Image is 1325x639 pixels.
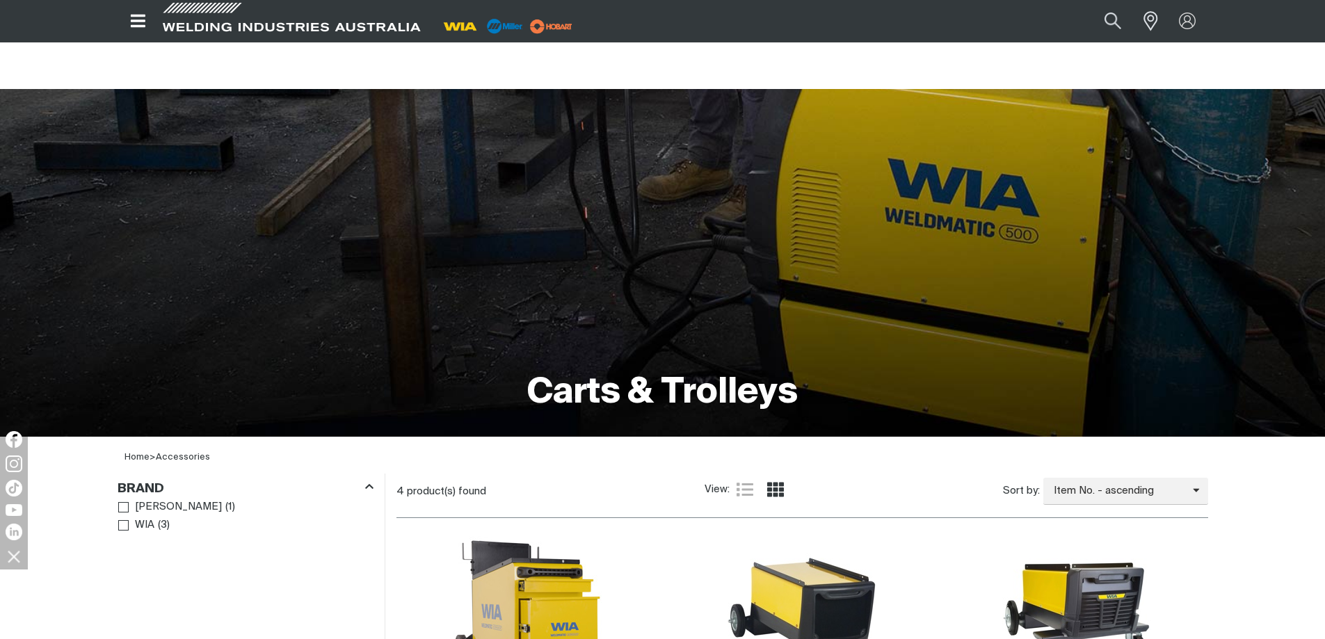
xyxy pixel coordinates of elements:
h3: Brand [118,481,164,497]
aside: Filters [118,474,374,535]
img: miller [526,16,577,37]
div: Brand [118,478,374,497]
span: Sort by: [1003,483,1040,499]
section: Product list controls [396,474,1208,509]
span: WIA [135,517,154,533]
span: product(s) found [407,486,486,496]
span: View: [705,482,730,498]
h1: Carts & Trolleys [527,371,798,416]
span: [PERSON_NAME] [135,499,222,515]
button: Search products [1089,6,1137,37]
ul: Brand [118,498,373,535]
a: List view [737,481,753,498]
a: Accessories [156,453,210,462]
span: > [150,453,156,462]
img: LinkedIn [6,524,22,540]
img: Instagram [6,455,22,472]
a: WIA [118,516,155,535]
img: TikTok [6,480,22,496]
a: Home [125,453,150,462]
a: miller [526,21,577,31]
span: Item No. - ascending [1043,483,1193,499]
span: ( 3 ) [158,517,170,533]
input: Product name or item number... [1071,6,1136,37]
img: hide socials [2,544,26,568]
a: [PERSON_NAME] [118,498,223,517]
div: 4 [396,485,705,499]
img: Facebook [6,431,22,448]
span: ( 1 ) [225,499,235,515]
img: YouTube [6,504,22,516]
